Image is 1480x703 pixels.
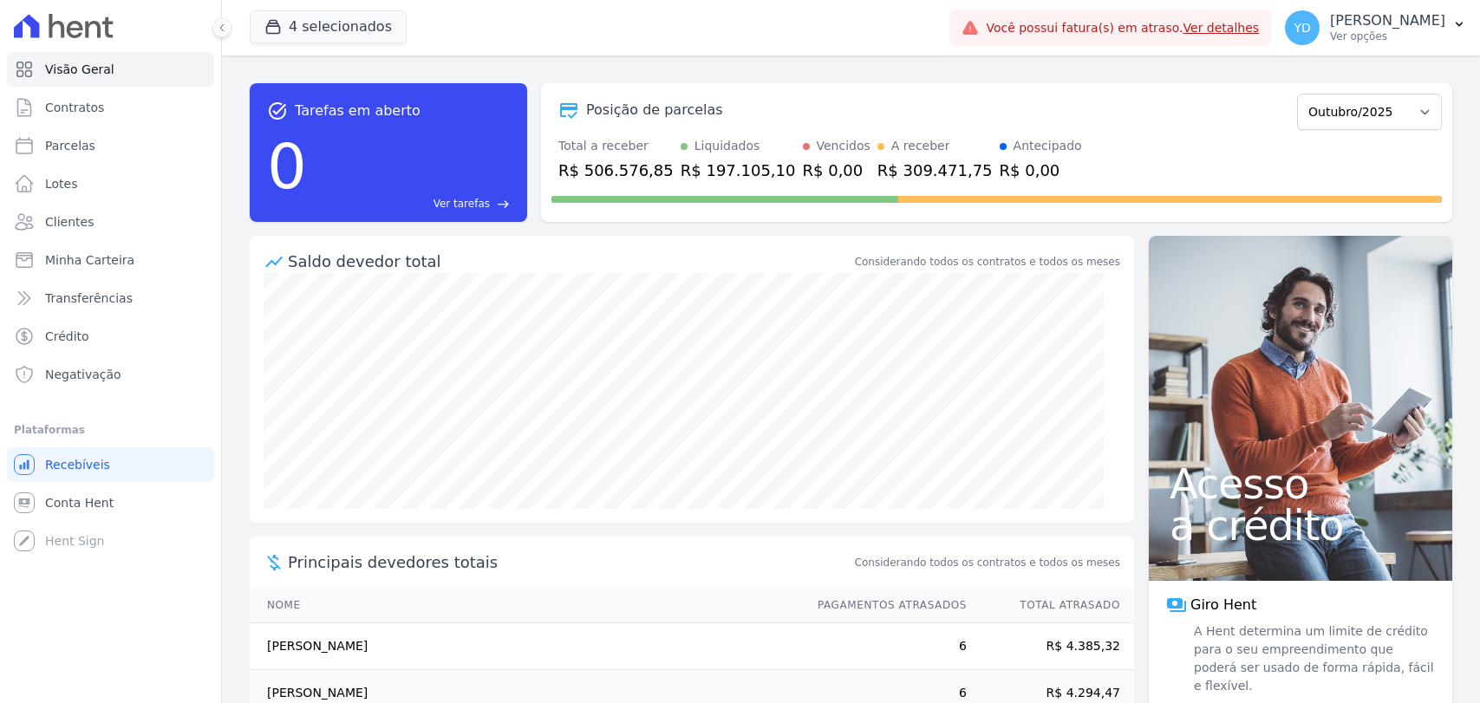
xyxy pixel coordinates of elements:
[1294,22,1310,34] span: YD
[1170,504,1431,546] span: a crédito
[45,494,114,511] span: Conta Hent
[45,213,94,231] span: Clientes
[855,254,1120,270] div: Considerando todos os contratos e todos os meses
[45,366,121,383] span: Negativação
[1271,3,1480,52] button: YD [PERSON_NAME] Ver opções
[288,550,851,574] span: Principais devedores totais
[7,205,214,239] a: Clientes
[295,101,421,121] span: Tarefas em aberto
[14,420,207,440] div: Plataformas
[45,61,114,78] span: Visão Geral
[801,623,968,670] td: 6
[586,100,723,120] div: Posição de parcelas
[314,196,510,212] a: Ver tarefas east
[267,101,288,121] span: task_alt
[968,588,1134,623] th: Total Atrasado
[250,588,801,623] th: Nome
[986,19,1259,37] span: Você possui fatura(s) em atraso.
[434,196,490,212] span: Ver tarefas
[7,485,214,520] a: Conta Hent
[7,166,214,201] a: Lotes
[250,623,801,670] td: [PERSON_NAME]
[558,159,674,182] div: R$ 506.576,85
[45,99,104,116] span: Contratos
[891,137,950,155] div: A receber
[803,159,870,182] div: R$ 0,00
[855,555,1120,570] span: Considerando todos os contratos e todos os meses
[801,588,968,623] th: Pagamentos Atrasados
[877,159,993,182] div: R$ 309.471,75
[1330,29,1445,43] p: Ver opções
[45,290,133,307] span: Transferências
[288,250,851,273] div: Saldo devedor total
[45,328,89,345] span: Crédito
[968,623,1134,670] td: R$ 4.385,32
[7,357,214,392] a: Negativação
[1183,21,1260,35] a: Ver detalhes
[1014,137,1082,155] div: Antecipado
[1330,12,1445,29] p: [PERSON_NAME]
[817,137,870,155] div: Vencidos
[45,456,110,473] span: Recebíveis
[7,319,214,354] a: Crédito
[7,52,214,87] a: Visão Geral
[7,447,214,482] a: Recebíveis
[681,159,796,182] div: R$ 197.105,10
[558,137,674,155] div: Total a receber
[7,128,214,163] a: Parcelas
[694,137,760,155] div: Liquidados
[1190,595,1256,615] span: Giro Hent
[250,10,407,43] button: 4 selecionados
[1170,463,1431,504] span: Acesso
[45,175,78,192] span: Lotes
[1190,622,1435,695] span: A Hent determina um limite de crédito para o seu empreendimento que poderá ser usado de forma ráp...
[45,137,95,154] span: Parcelas
[1000,159,1082,182] div: R$ 0,00
[7,281,214,316] a: Transferências
[267,121,307,212] div: 0
[7,243,214,277] a: Minha Carteira
[45,251,134,269] span: Minha Carteira
[7,90,214,125] a: Contratos
[497,198,510,211] span: east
